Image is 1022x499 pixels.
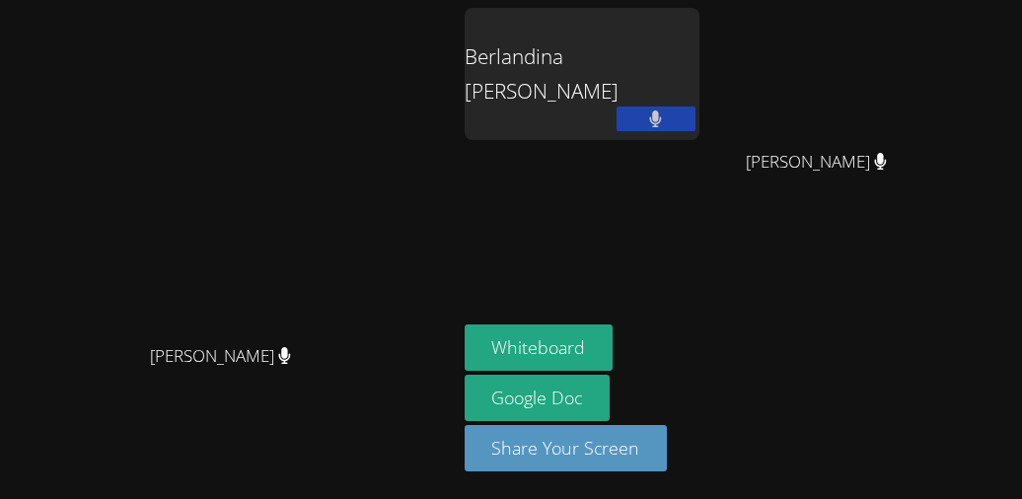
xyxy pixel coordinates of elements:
div: Berlandina [PERSON_NAME] [465,8,699,140]
span: [PERSON_NAME] [746,148,887,177]
a: Google Doc [465,375,611,421]
button: Whiteboard [465,324,614,371]
button: Share Your Screen [465,425,668,471]
span: [PERSON_NAME] [150,342,291,371]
